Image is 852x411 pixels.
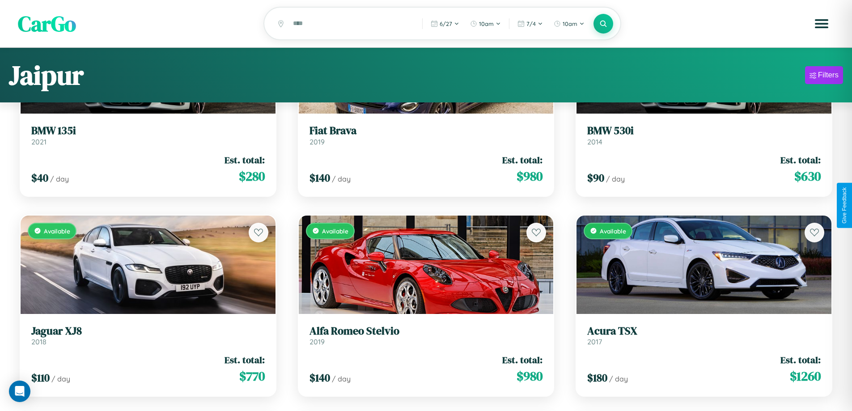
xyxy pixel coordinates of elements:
[225,353,265,366] span: Est. total:
[440,20,452,27] span: 6 / 27
[50,174,69,183] span: / day
[9,57,84,93] h1: Jaipur
[609,374,628,383] span: / day
[587,124,821,137] h3: BMW 530i
[517,167,543,185] span: $ 980
[587,170,604,185] span: $ 90
[44,227,70,235] span: Available
[31,325,265,338] h3: Jaguar XJ8
[794,167,821,185] span: $ 630
[18,9,76,38] span: CarGo
[31,370,50,385] span: $ 110
[309,325,543,347] a: Alfa Romeo Stelvio2019
[332,374,351,383] span: / day
[517,367,543,385] span: $ 980
[502,353,543,366] span: Est. total:
[587,337,602,346] span: 2017
[466,17,505,31] button: 10am
[587,325,821,338] h3: Acura TSX
[426,17,464,31] button: 6/27
[31,124,265,137] h3: BMW 135i
[309,370,330,385] span: $ 140
[322,227,348,235] span: Available
[818,71,839,80] div: Filters
[239,167,265,185] span: $ 280
[309,124,543,137] h3: Fiat Brava
[31,137,47,146] span: 2021
[606,174,625,183] span: / day
[805,66,843,84] button: Filters
[9,381,30,402] div: Open Intercom Messenger
[502,153,543,166] span: Est. total:
[790,367,821,385] span: $ 1260
[225,153,265,166] span: Est. total:
[309,325,543,338] h3: Alfa Romeo Stelvio
[31,325,265,347] a: Jaguar XJ82018
[526,20,536,27] span: 7 / 4
[780,153,821,166] span: Est. total:
[31,170,48,185] span: $ 40
[309,337,325,346] span: 2019
[549,17,589,31] button: 10am
[309,170,330,185] span: $ 140
[587,124,821,146] a: BMW 530i2014
[309,137,325,146] span: 2019
[809,11,834,36] button: Open menu
[332,174,351,183] span: / day
[513,17,547,31] button: 7/4
[841,187,848,224] div: Give Feedback
[600,227,626,235] span: Available
[563,20,577,27] span: 10am
[309,124,543,146] a: Fiat Brava2019
[587,370,607,385] span: $ 180
[587,137,602,146] span: 2014
[31,337,47,346] span: 2018
[31,124,265,146] a: BMW 135i2021
[51,374,70,383] span: / day
[479,20,494,27] span: 10am
[587,325,821,347] a: Acura TSX2017
[239,367,265,385] span: $ 770
[780,353,821,366] span: Est. total:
